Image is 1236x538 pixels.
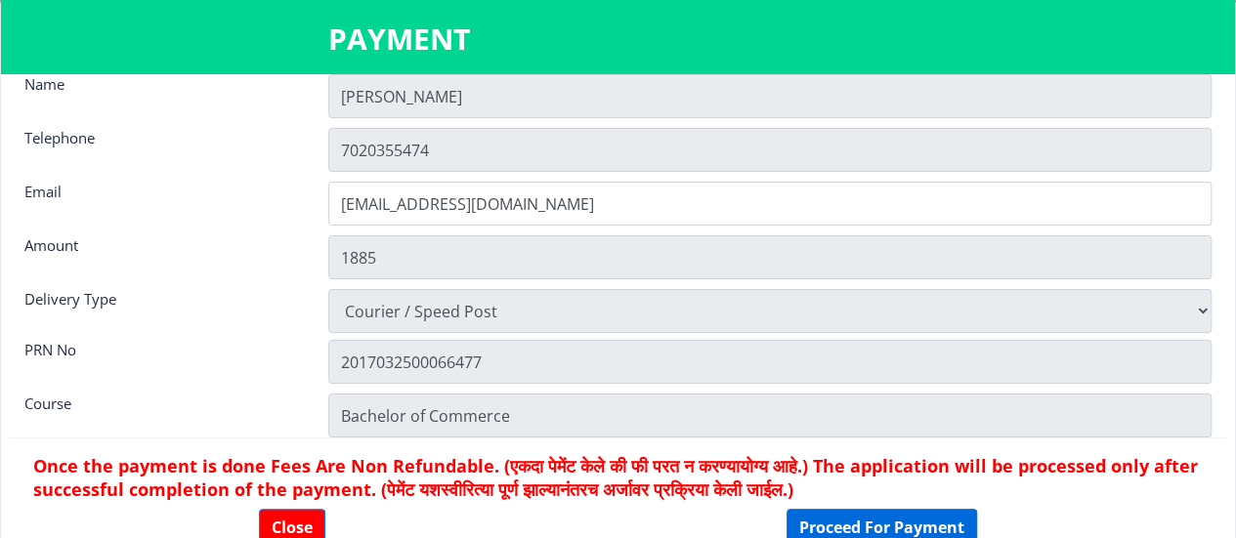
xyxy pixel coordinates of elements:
[328,74,1212,118] input: Name
[10,289,314,328] div: Delivery Type
[328,182,1212,226] input: Email
[10,340,314,379] div: PRN No
[10,393,314,433] div: Course
[328,20,908,59] h3: PAYMENT
[33,454,1203,501] h6: Once the payment is done Fees Are Non Refundable. (एकदा पेमेंट केले की फी परत न करण्यायोग्य आहे.)...
[328,340,1212,384] input: Zipcode
[328,235,1212,279] input: Amount
[10,235,314,274] div: Amount
[328,128,1212,172] input: Telephone
[10,74,314,113] div: Name
[328,393,1212,437] input: Zipcode
[10,128,314,167] div: Telephone
[10,182,314,221] div: Email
